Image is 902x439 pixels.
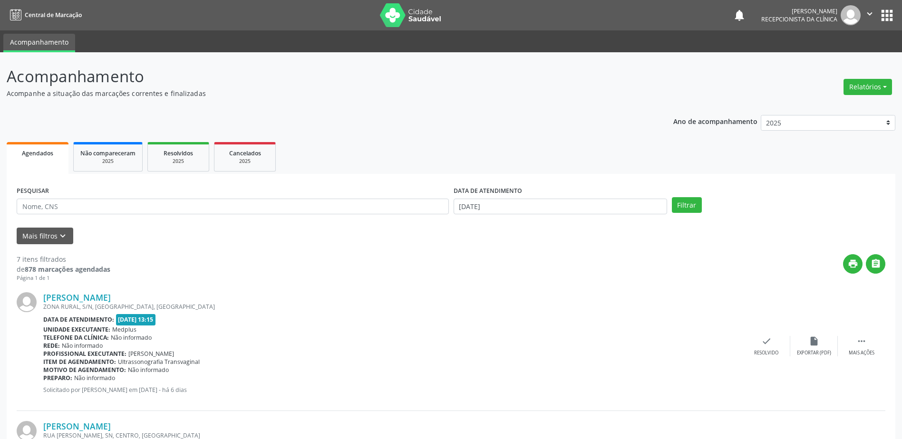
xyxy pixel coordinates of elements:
span: [DATE] 13:15 [116,314,156,325]
span: Agendados [22,149,53,157]
i: check [761,336,772,346]
p: Acompanhamento [7,65,629,88]
div: Exportar (PDF) [797,350,831,356]
span: Ultrassonografia Transvaginal [118,358,200,366]
b: Preparo: [43,374,72,382]
i: insert_drive_file [809,336,819,346]
i:  [864,9,875,19]
span: Não informado [74,374,115,382]
span: Resolvidos [164,149,193,157]
label: DATA DE ATENDIMENTO [454,184,522,199]
b: Rede: [43,342,60,350]
div: Mais ações [849,350,874,356]
b: Data de atendimento: [43,315,114,324]
a: Acompanhamento [3,34,75,52]
b: Motivo de agendamento: [43,366,126,374]
button:  [861,5,879,25]
div: [PERSON_NAME] [761,7,837,15]
b: Telefone da clínica: [43,334,109,342]
div: Resolvido [754,350,778,356]
button: apps [879,7,895,24]
i:  [856,336,867,346]
label: PESQUISAR [17,184,49,199]
input: Nome, CNS [17,199,449,215]
a: [PERSON_NAME] [43,421,111,431]
button: notifications [733,9,746,22]
span: Cancelados [229,149,261,157]
div: ZONA RURAL, S/N, [GEOGRAPHIC_DATA], [GEOGRAPHIC_DATA] [43,303,743,311]
b: Profissional executante: [43,350,126,358]
span: Recepcionista da clínica [761,15,837,23]
strong: 878 marcações agendadas [25,265,110,274]
input: Selecione um intervalo [454,199,667,215]
a: [PERSON_NAME] [43,292,111,303]
span: Não informado [128,366,169,374]
div: Página 1 de 1 [17,274,110,282]
span: Central de Marcação [25,11,82,19]
div: 2025 [155,158,202,165]
i:  [871,258,881,269]
div: de [17,264,110,274]
span: Não informado [111,334,152,342]
div: 2025 [221,158,269,165]
span: Não informado [62,342,103,350]
div: 7 itens filtrados [17,254,110,264]
span: Medplus [112,325,136,334]
button: print [843,254,863,274]
button: Mais filtroskeyboard_arrow_down [17,228,73,244]
img: img [841,5,861,25]
button: Relatórios [844,79,892,95]
div: 2025 [80,158,136,165]
span: [PERSON_NAME] [128,350,174,358]
i: keyboard_arrow_down [58,231,68,241]
button:  [866,254,885,274]
p: Acompanhe a situação das marcações correntes e finalizadas [7,88,629,98]
a: Central de Marcação [7,7,82,23]
b: Item de agendamento: [43,358,116,366]
b: Unidade executante: [43,325,110,334]
p: Ano de acompanhamento [673,115,757,127]
p: Solicitado por [PERSON_NAME] em [DATE] - há 6 dias [43,386,743,394]
i: print [848,258,858,269]
img: img [17,292,37,312]
span: Não compareceram [80,149,136,157]
button: Filtrar [672,197,702,213]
